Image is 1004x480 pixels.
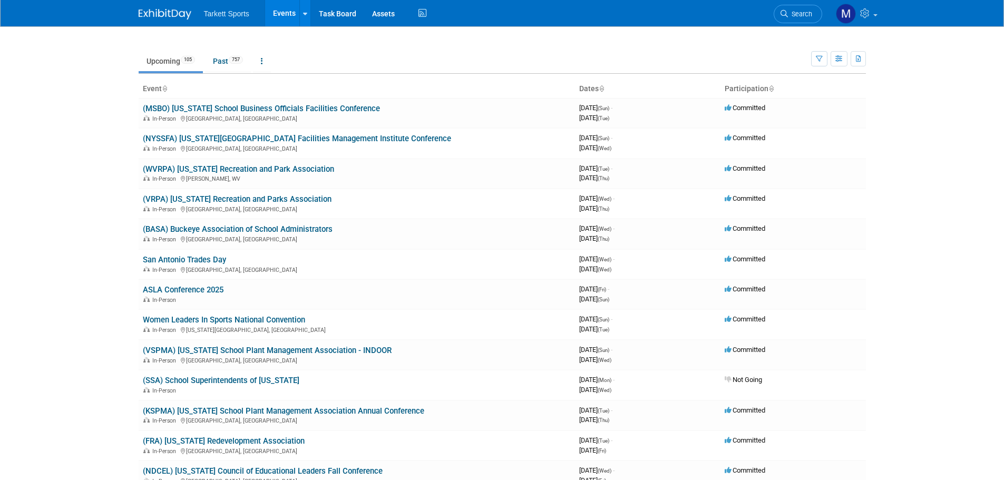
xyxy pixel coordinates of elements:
a: Search [774,5,822,23]
span: Committed [725,194,765,202]
span: - [613,194,615,202]
span: (Wed) [598,468,611,474]
div: [PERSON_NAME], WV [143,174,571,182]
a: (NDCEL) [US_STATE] Council of Educational Leaders Fall Conference [143,466,383,476]
span: (Sun) [598,297,609,302]
div: [GEOGRAPHIC_DATA], [GEOGRAPHIC_DATA] [143,234,571,243]
span: [DATE] [579,406,612,414]
a: Sort by Event Name [162,84,167,93]
a: San Antonio Trades Day [143,255,226,265]
span: In-Person [152,115,179,122]
span: [DATE] [579,265,611,273]
a: Sort by Participation Type [768,84,774,93]
span: Committed [725,104,765,112]
img: In-Person Event [143,206,150,211]
span: 757 [229,56,243,64]
span: (Fri) [598,448,606,454]
span: In-Person [152,267,179,273]
span: (Wed) [598,387,611,393]
img: In-Person Event [143,417,150,423]
span: [DATE] [579,416,609,424]
span: [DATE] [579,376,615,384]
span: [DATE] [579,144,611,152]
a: (VSPMA) [US_STATE] School Plant Management Association - INDOOR [143,346,392,355]
a: (SSA) School Superintendents of [US_STATE] [143,376,299,385]
span: In-Person [152,297,179,303]
a: ASLA Conference 2025 [143,285,223,295]
span: [DATE] [579,104,612,112]
span: (Fri) [598,287,606,292]
a: Women Leaders In Sports National Convention [143,315,305,325]
span: Committed [725,466,765,474]
span: In-Person [152,387,179,394]
span: (Sun) [598,105,609,111]
a: (NYSSFA) [US_STATE][GEOGRAPHIC_DATA] Facilities Management Institute Conference [143,134,451,143]
div: [GEOGRAPHIC_DATA], [GEOGRAPHIC_DATA] [143,356,571,364]
img: In-Person Event [143,448,150,453]
span: - [611,406,612,414]
a: (BASA) Buckeye Association of School Administrators [143,224,333,234]
div: [GEOGRAPHIC_DATA], [GEOGRAPHIC_DATA] [143,204,571,213]
span: Committed [725,164,765,172]
span: In-Person [152,357,179,364]
span: (Thu) [598,206,609,212]
span: [DATE] [579,194,615,202]
a: Past757 [205,51,251,71]
div: [US_STATE][GEOGRAPHIC_DATA], [GEOGRAPHIC_DATA] [143,325,571,334]
a: (MSBO) [US_STATE] School Business Officials Facilities Conference [143,104,380,113]
img: ExhibitDay [139,9,191,19]
span: (Tue) [598,115,609,121]
div: [GEOGRAPHIC_DATA], [GEOGRAPHIC_DATA] [143,446,571,455]
a: Sort by Start Date [599,84,604,93]
span: Tarkett Sports [204,9,249,18]
img: In-Person Event [143,267,150,272]
th: Event [139,80,575,98]
a: (KSPMA) [US_STATE] School Plant Management Association Annual Conference [143,406,424,416]
span: Committed [725,315,765,323]
img: In-Person Event [143,175,150,181]
div: [GEOGRAPHIC_DATA], [GEOGRAPHIC_DATA] [143,265,571,273]
span: - [611,346,612,354]
span: Committed [725,255,765,263]
span: (Thu) [598,175,609,181]
span: - [611,164,612,172]
span: (Wed) [598,257,611,262]
span: (Tue) [598,408,609,414]
span: Committed [725,134,765,142]
span: In-Person [152,417,179,424]
span: Committed [725,436,765,444]
span: In-Person [152,175,179,182]
span: - [611,104,612,112]
span: (Wed) [598,226,611,232]
span: [DATE] [579,436,612,444]
span: (Thu) [598,236,609,242]
span: (Sun) [598,317,609,322]
span: [DATE] [579,204,609,212]
span: - [611,134,612,142]
span: Committed [725,406,765,414]
span: - [608,285,609,293]
span: - [613,466,615,474]
span: In-Person [152,448,179,455]
span: (Tue) [598,327,609,332]
div: [GEOGRAPHIC_DATA], [GEOGRAPHIC_DATA] [143,416,571,424]
th: Dates [575,80,720,98]
span: (Thu) [598,417,609,423]
span: (Sun) [598,135,609,141]
span: - [611,315,612,323]
img: In-Person Event [143,115,150,121]
span: Search [788,10,812,18]
a: (VRPA) [US_STATE] Recreation and Parks Association [143,194,332,204]
div: [GEOGRAPHIC_DATA], [GEOGRAPHIC_DATA] [143,114,571,122]
span: [DATE] [579,466,615,474]
span: Not Going [725,376,762,384]
img: In-Person Event [143,297,150,302]
a: (WVRPA) [US_STATE] Recreation and Park Association [143,164,334,174]
span: [DATE] [579,356,611,364]
th: Participation [720,80,866,98]
span: [DATE] [579,285,609,293]
span: (Mon) [598,377,611,383]
img: In-Person Event [143,327,150,332]
img: In-Person Event [143,357,150,363]
span: In-Person [152,145,179,152]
